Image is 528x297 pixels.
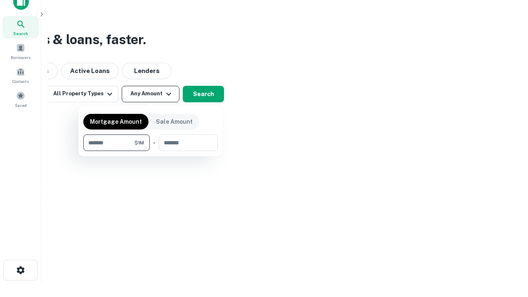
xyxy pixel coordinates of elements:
[134,139,144,146] span: $1M
[156,117,193,126] p: Sale Amount
[153,134,156,151] div: -
[487,231,528,271] iframe: Chat Widget
[90,117,142,126] p: Mortgage Amount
